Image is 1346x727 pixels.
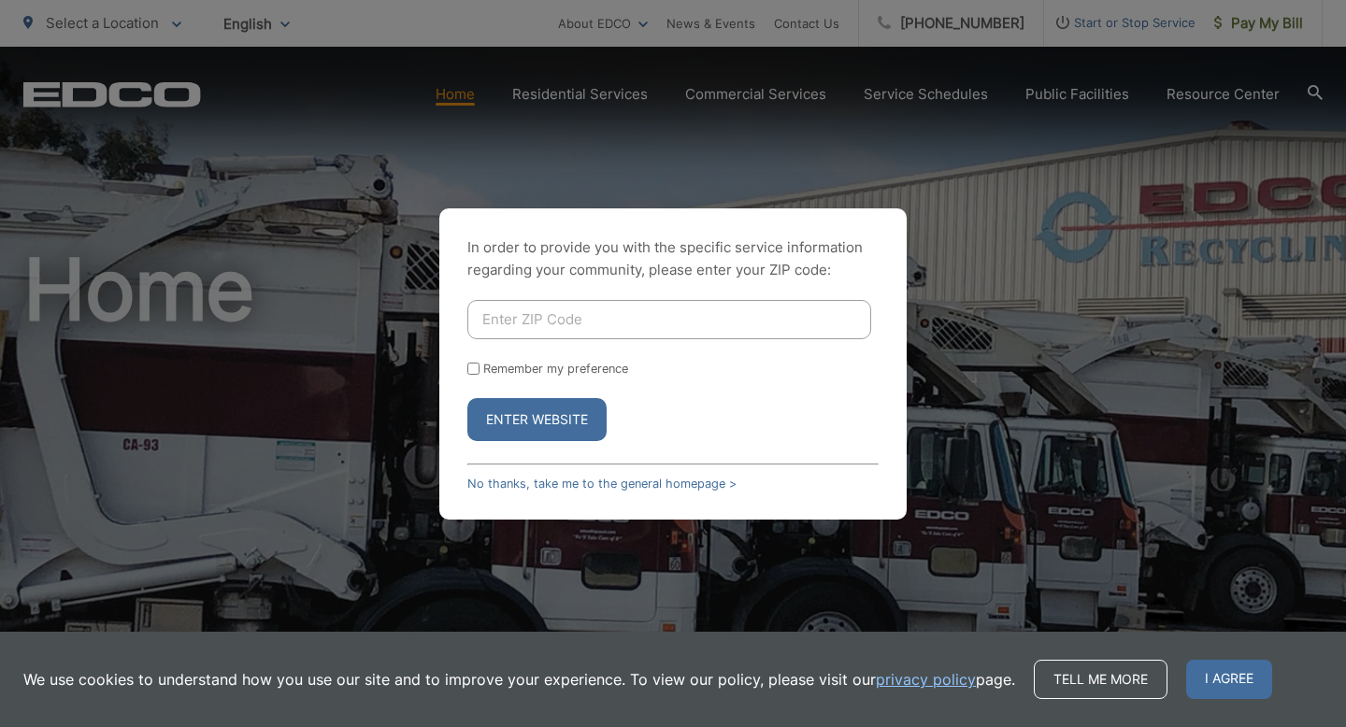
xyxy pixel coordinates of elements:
p: We use cookies to understand how you use our site and to improve your experience. To view our pol... [23,668,1015,691]
a: Tell me more [1034,660,1167,699]
input: Enter ZIP Code [467,300,871,339]
a: privacy policy [876,668,976,691]
button: Enter Website [467,398,607,441]
p: In order to provide you with the specific service information regarding your community, please en... [467,236,879,281]
a: No thanks, take me to the general homepage > [467,477,737,491]
label: Remember my preference [483,362,628,376]
span: I agree [1186,660,1272,699]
